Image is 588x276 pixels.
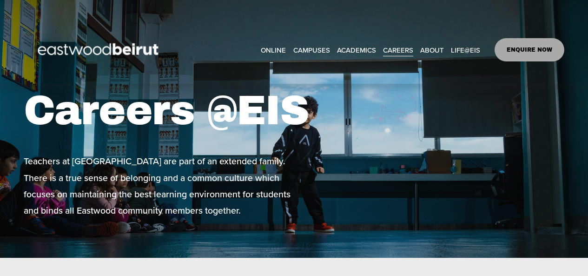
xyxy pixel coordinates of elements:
[24,153,291,219] p: Teachers at [GEOGRAPHIC_DATA] are part of an extended family. There is a true sense of belonging ...
[24,26,175,74] img: EastwoodIS Global Site
[24,86,337,135] h1: Careers @EIS
[495,38,565,61] a: ENQUIRE NOW
[420,43,444,57] a: folder dropdown
[337,44,376,56] span: ACADEMICS
[293,44,330,56] span: CAMPUSES
[420,44,444,56] span: ABOUT
[383,43,413,57] a: CAREERS
[261,43,286,57] a: ONLINE
[451,43,480,57] a: folder dropdown
[451,44,480,56] span: LIFE@EIS
[293,43,330,57] a: folder dropdown
[337,43,376,57] a: folder dropdown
